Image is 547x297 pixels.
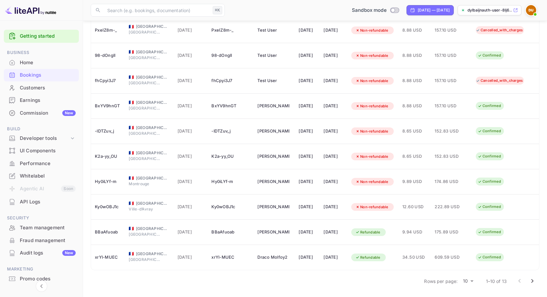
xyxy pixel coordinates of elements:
[4,222,79,234] div: Team management
[352,7,387,14] span: Sandbox mode
[20,33,76,40] a: Getting started
[257,76,289,86] div: Test User
[402,203,427,210] span: 12.60 USD
[418,7,450,13] div: [DATE] — [DATE]
[4,57,79,68] a: Home
[95,126,121,136] div: -lDTZuv_j
[178,52,204,59] span: [DATE]
[4,266,79,273] span: Marketing
[4,196,79,208] div: API Logs
[20,72,76,79] div: Bookings
[257,151,289,162] div: Alice Johnson
[257,25,289,35] div: Test User
[435,229,467,236] span: 175.89 USD
[474,102,505,110] div: Confirmed
[95,76,121,86] div: fhCpyi3J7
[299,101,316,111] div: [DATE]
[299,50,316,61] div: [DATE]
[323,227,344,237] div: [DATE]
[178,203,204,210] span: [DATE]
[299,252,316,263] div: [DATE]
[95,50,121,61] div: 98-dOnglI
[20,198,76,206] div: API Logs
[467,7,512,13] p: dylbaijnauth-user-8lj6...
[129,181,161,187] span: Montrouge
[95,177,121,187] div: Hy0iLYf-m
[95,202,121,212] div: Ky0wOBJ1c
[4,57,79,69] div: Home
[402,103,427,110] span: 8.88 USD
[351,77,392,85] div: Non-refundable
[62,110,76,116] div: New
[323,25,344,35] div: [DATE]
[178,77,204,84] span: [DATE]
[211,76,250,86] div: fhCpyi3J7
[211,227,250,237] div: BBaAfuoab
[474,152,505,160] div: Confirmed
[211,177,250,187] div: Hy0iLYf-m
[435,128,467,135] span: 152.83 USD
[351,102,392,110] div: Non-refundable
[435,52,467,59] span: 157.10 USD
[402,229,427,236] span: 9.94 USD
[299,202,316,212] div: [DATE]
[299,151,316,162] div: [DATE]
[299,177,316,187] div: [DATE]
[402,128,427,135] span: 8.65 USD
[20,172,76,180] div: Whitelabel
[20,135,69,142] div: Developer tools
[4,234,79,246] a: Fraud management
[351,203,392,211] div: Non-refundable
[472,77,527,85] div: Cancelled_with_charges
[4,145,79,156] a: UI Components
[20,224,76,232] div: Team management
[4,273,79,285] a: Promo codes
[4,157,79,170] div: Performance
[129,80,161,86] span: [GEOGRAPHIC_DATA]
[4,94,79,107] div: Earnings
[213,6,222,14] div: ⌘K
[4,215,79,222] span: Security
[323,126,344,136] div: [DATE]
[95,151,121,162] div: K2a-yy_OU
[323,202,344,212] div: [DATE]
[323,76,344,86] div: [DATE]
[474,203,505,211] div: Confirmed
[323,151,344,162] div: [DATE]
[129,201,134,205] span: France
[129,226,134,231] span: France
[20,110,76,117] div: Commission
[435,103,467,110] span: 157.10 USD
[474,228,505,236] div: Confirmed
[351,178,392,186] div: Non-refundable
[20,160,76,167] div: Performance
[4,82,79,94] a: Customers
[129,25,134,29] span: France
[129,55,161,61] span: [GEOGRAPHIC_DATA]
[20,275,76,283] div: Promo codes
[4,247,79,259] div: Audit logsNew
[4,170,79,182] a: Whitelabel
[62,250,76,256] div: New
[435,77,467,84] span: 157.10 USD
[351,254,384,262] div: Refundable
[4,273,79,285] div: Promo codes
[299,126,316,136] div: [DATE]
[129,257,161,263] span: [GEOGRAPHIC_DATA]
[178,178,204,185] span: [DATE]
[402,254,427,261] span: 34.50 USD
[474,253,505,261] div: Confirmed
[257,177,289,187] div: John Doe
[402,153,427,160] span: 8.65 USD
[136,201,168,206] span: [GEOGRAPHIC_DATA]
[95,25,121,35] div: PxeIZ8m-_
[211,25,250,35] div: PxeIZ8m-_
[20,97,76,104] div: Earnings
[129,75,134,79] span: France
[299,25,316,35] div: [DATE]
[351,127,392,135] div: Non-refundable
[20,84,76,92] div: Customers
[4,94,79,106] a: Earnings
[136,24,168,29] span: [GEOGRAPHIC_DATA]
